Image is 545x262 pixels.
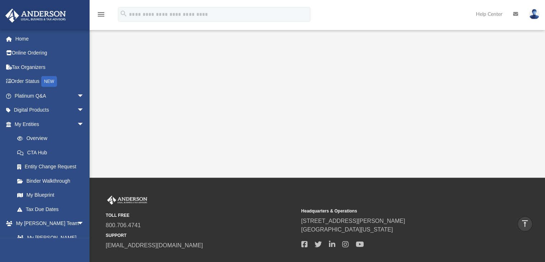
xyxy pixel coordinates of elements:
small: SUPPORT [106,232,296,239]
span: arrow_drop_down [77,216,91,231]
a: Tax Due Dates [10,202,95,216]
span: arrow_drop_down [77,89,91,103]
i: vertical_align_top [521,219,529,228]
a: Online Ordering [5,46,95,60]
a: CTA Hub [10,145,95,160]
a: Digital Productsarrow_drop_down [5,103,95,117]
a: [GEOGRAPHIC_DATA][US_STATE] [301,226,393,233]
div: NEW [41,76,57,87]
img: User Pic [529,9,540,19]
a: Binder Walkthrough [10,174,95,188]
a: vertical_align_top [517,216,532,231]
a: Home [5,32,95,46]
i: menu [97,10,105,19]
a: My [PERSON_NAME] Team [10,230,88,253]
a: 800.706.4741 [106,222,141,228]
a: Order StatusNEW [5,74,95,89]
a: Entity Change Request [10,160,95,174]
a: [EMAIL_ADDRESS][DOMAIN_NAME] [106,242,203,248]
a: menu [97,14,105,19]
a: My [PERSON_NAME] Teamarrow_drop_down [5,216,91,231]
a: My Blueprint [10,188,91,202]
small: TOLL FREE [106,212,296,219]
img: Anderson Advisors Platinum Portal [106,196,149,205]
span: arrow_drop_down [77,103,91,118]
a: Platinum Q&Aarrow_drop_down [5,89,95,103]
a: My Entitiesarrow_drop_down [5,117,95,131]
a: Overview [10,131,95,146]
i: search [120,10,128,18]
small: Headquarters & Operations [301,208,491,214]
a: Tax Organizers [5,60,95,74]
span: arrow_drop_down [77,117,91,132]
a: [STREET_ADDRESS][PERSON_NAME] [301,218,405,224]
img: Anderson Advisors Platinum Portal [3,9,68,23]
